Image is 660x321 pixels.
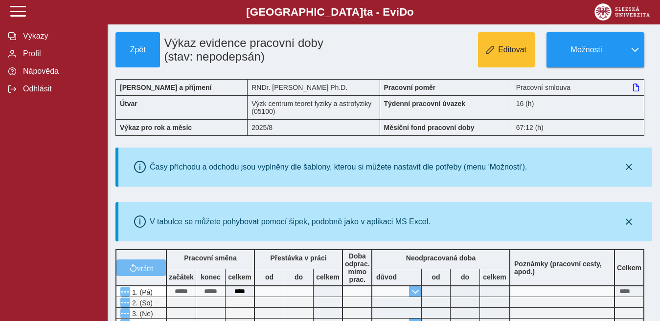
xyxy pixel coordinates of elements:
[406,254,476,262] b: Neodpracovaná doba
[480,273,509,281] b: celkem
[120,308,130,318] button: Menu
[422,273,450,281] b: od
[20,32,99,41] span: Výkazy
[384,124,475,131] b: Měsíční fond pracovní doby
[498,45,526,54] span: Editovat
[376,273,397,281] b: důvod
[116,259,166,276] button: vrátit
[184,254,236,262] b: Pracovní směna
[120,84,211,91] b: [PERSON_NAME] a příjmení
[512,119,644,136] div: 67:12 (h)
[130,299,153,307] span: 2. (So)
[130,288,153,296] span: 1. (Pá)
[270,254,326,262] b: Přestávka v práci
[196,273,225,281] b: konec
[594,3,650,21] img: logo_web_su.png
[345,252,370,283] b: Doba odprac. mimo prac.
[555,45,618,54] span: Možnosti
[384,84,436,91] b: Pracovní poměr
[29,6,631,19] b: [GEOGRAPHIC_DATA] a - Evi
[120,100,137,107] b: Útvar
[248,119,380,136] div: 2025/8
[20,67,99,76] span: Nápověda
[363,6,366,18] span: t
[160,32,339,67] h1: Výkaz evidence pracovní doby (stav: nepodepsán)
[167,273,196,281] b: začátek
[512,79,644,95] div: Pracovní smlouva
[255,273,284,281] b: od
[130,310,153,318] span: 3. (Ne)
[248,95,380,119] div: Výzk centrum teoret fyziky a astrofyziky (05100)
[150,217,431,226] div: V tabulce se můžete pohybovat pomocí šipek, podobně jako v aplikaci MS Excel.
[137,264,154,272] span: vrátit
[20,85,99,93] span: Odhlásit
[451,273,479,281] b: do
[512,95,644,119] div: 16 (h)
[407,6,414,18] span: o
[478,32,535,67] button: Editovat
[248,79,380,95] div: RNDr. [PERSON_NAME] Ph.D.
[284,273,313,281] b: do
[120,287,130,297] button: Menu
[115,32,160,67] button: Zpět
[510,260,614,276] b: Poznámky (pracovní cesty, apod.)
[546,32,626,67] button: Možnosti
[617,264,641,272] b: Celkem
[150,163,527,171] div: Časy příchodu a odchodu jsou vyplněny dle šablony, kterou si můžete nastavit dle potřeby (menu 'M...
[384,100,466,107] b: Týdenní pracovní úvazek
[20,49,99,58] span: Profil
[399,6,407,18] span: D
[120,124,192,131] b: Výkaz pro rok a měsíc
[226,273,254,281] b: celkem
[120,45,156,54] span: Zpět
[314,273,342,281] b: celkem
[120,298,130,307] button: Menu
